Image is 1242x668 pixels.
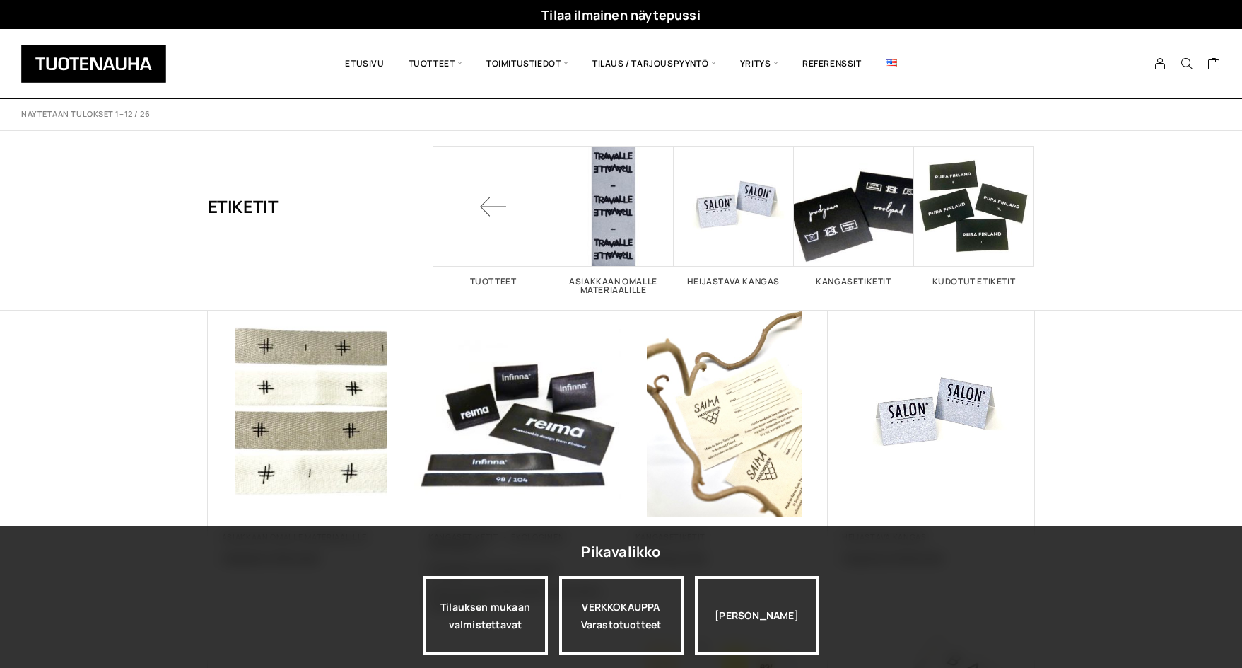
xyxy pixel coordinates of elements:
a: My Account [1147,57,1174,70]
h2: Kudotut etiketit [914,277,1034,286]
div: VERKKOKAUPPA Varastotuotteet [559,576,684,655]
h2: Kangasetiketit [794,277,914,286]
span: Yritys [728,40,790,88]
img: Tuotenauha Oy [21,45,166,83]
a: Tilaa ilmainen näytepussi [541,6,701,23]
a: VERKKOKAUPPAVarastotuotteet [559,576,684,655]
span: Tilaus / Tarjouspyyntö [580,40,728,88]
p: Näytetään tulokset 1–12 / 26 [21,109,150,120]
a: Cart [1207,57,1221,74]
span: Toimitustiedot [474,40,580,88]
a: Tilauksen mukaan valmistettavat [423,576,548,655]
div: [PERSON_NAME] [695,576,819,655]
h2: Heijastava kangas [674,277,794,286]
a: Visit product category Kudotut etiketit [914,146,1034,286]
h2: Asiakkaan omalle materiaalille [553,277,674,294]
a: Visit product category Heijastava kangas [674,146,794,286]
a: Etusivu [333,40,396,88]
a: Visit product category Kangasetiketit [794,146,914,286]
a: Tuotteet [433,146,553,286]
button: Search [1173,57,1200,70]
span: Tuotteet [397,40,474,88]
div: Pikavalikko [581,539,660,565]
a: Referenssit [790,40,874,88]
h2: Tuotteet [433,277,553,286]
h1: Etiketit [208,146,279,267]
img: English [886,59,897,67]
a: Visit product category Asiakkaan omalle materiaalille [553,146,674,294]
